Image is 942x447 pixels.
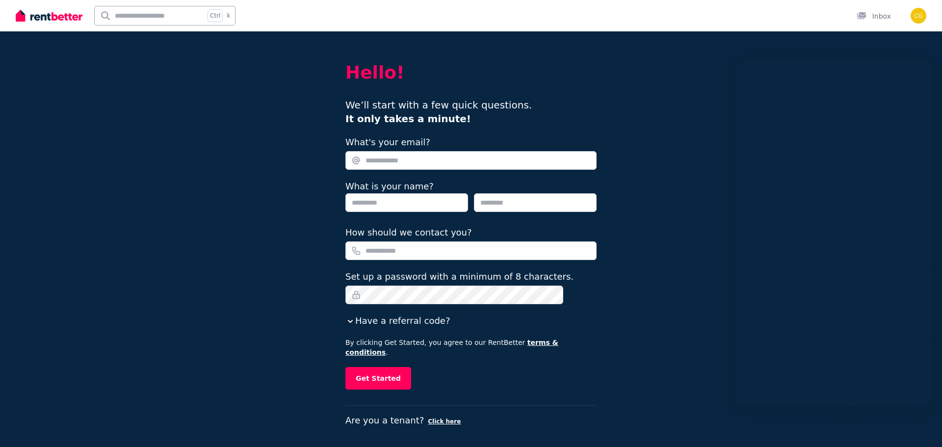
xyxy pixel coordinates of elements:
span: Ctrl [208,9,223,22]
button: Get Started [345,367,411,390]
button: Have a referral code? [345,314,450,328]
iframe: Intercom live chat [736,60,932,406]
label: Set up a password with a minimum of 8 characters. [345,270,574,284]
label: How should we contact you? [345,226,472,239]
span: k [227,12,230,20]
p: By clicking Get Started, you agree to our RentBetter . [345,338,597,357]
label: What's your email? [345,135,430,149]
button: Click here [428,418,461,425]
label: What is your name? [345,181,434,191]
img: RentBetter [16,8,82,23]
img: Chris George [911,8,926,24]
div: Inbox [857,11,891,21]
b: It only takes a minute! [345,113,471,125]
p: Are you a tenant? [345,414,597,427]
iframe: Intercom live chat [909,414,932,437]
span: We’ll start with a few quick questions. [345,99,532,125]
h2: Hello! [345,63,597,82]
